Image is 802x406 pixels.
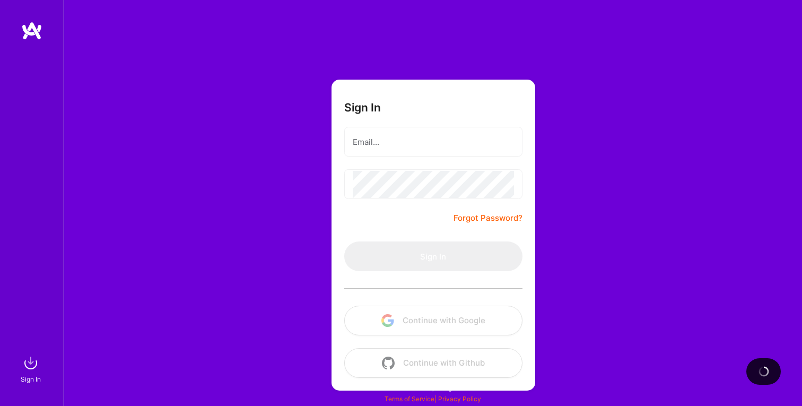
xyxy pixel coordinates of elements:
[22,352,41,385] a: sign inSign In
[20,352,41,374] img: sign in
[454,212,522,224] a: Forgot Password?
[344,306,522,335] button: Continue with Google
[344,348,522,378] button: Continue with Github
[381,314,394,327] img: icon
[344,101,381,114] h3: Sign In
[382,357,395,369] img: icon
[21,374,41,385] div: Sign In
[385,395,434,403] a: Terms of Service
[344,241,522,271] button: Sign In
[64,374,802,401] div: © 2025 ATeams Inc., All rights reserved.
[438,395,481,403] a: Privacy Policy
[385,395,481,403] span: |
[759,366,769,377] img: loading
[21,21,42,40] img: logo
[353,128,514,156] input: Email...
